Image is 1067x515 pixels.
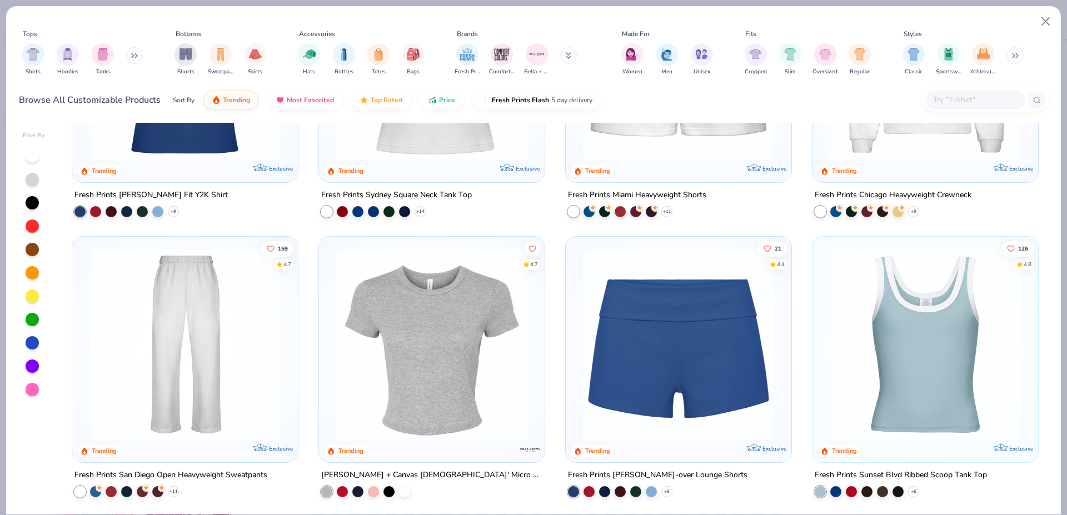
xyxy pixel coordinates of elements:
span: Women [622,68,642,76]
button: filter button [57,43,79,76]
img: Bags Image [407,48,419,61]
span: Regular [850,68,870,76]
span: Totes [372,68,386,76]
span: 126 [1018,246,1028,252]
span: Exclusive [1009,164,1033,172]
img: flash.gif [481,96,490,104]
button: filter button [489,43,515,76]
span: Hoodies [57,68,78,76]
img: df5250ff-6f61-4206-a12c-24931b20f13c [83,248,287,440]
span: Oversized [812,68,837,76]
img: Totes Image [372,48,385,61]
input: Try "T-Shirt" [932,93,1018,106]
div: filter for Sweatpants [208,43,233,76]
img: Women Image [626,48,639,61]
img: Cropped Image [749,48,762,61]
img: aa15adeb-cc10-480b-b531-6e6e449d5067 [330,248,533,440]
span: Classic [905,68,923,76]
span: Shirts [26,68,41,76]
div: filter for Cropped [745,43,767,76]
img: Bella + Canvas logo [519,438,541,461]
img: trending.gif [212,96,221,104]
span: + 11 [169,488,178,495]
button: Like [262,241,294,257]
span: + 6 [911,488,916,495]
button: filter button [208,43,233,76]
div: filter for Sportswear [936,43,961,76]
div: filter for Women [621,43,644,76]
button: Trending [203,91,258,109]
img: Comfort Colors Image [493,46,510,63]
span: + 9 [171,208,176,214]
span: Bags [407,68,420,76]
div: filter for Classic [903,43,925,76]
div: Fresh Prints Sydney Square Neck Tank Top [321,188,472,202]
span: Exclusive [269,164,293,172]
span: Men [661,68,672,76]
img: Skirts Image [249,48,262,61]
button: filter button [298,43,320,76]
div: Tops [23,29,37,39]
span: Fresh Prints [455,68,480,76]
div: 4.7 [284,261,292,269]
div: filter for Tanks [92,43,114,76]
button: filter button [524,43,550,76]
button: filter button [92,43,114,76]
span: + 14 [416,208,425,214]
button: filter button [849,43,871,76]
img: Sweatpants Image [215,48,227,61]
div: filter for Oversized [812,43,837,76]
div: filter for Totes [367,43,390,76]
div: filter for Hats [298,43,320,76]
div: filter for Unisex [691,43,713,76]
div: 4.8 [1024,261,1031,269]
button: Most Favorited [267,91,342,109]
span: Sweatpants [208,68,233,76]
div: filter for Comfort Colors [489,43,515,76]
img: Sportswear Image [943,48,955,61]
div: filter for Hoodies [57,43,79,76]
button: filter button [745,43,767,76]
span: Fresh Prints Flash [492,96,549,104]
button: filter button [455,43,480,76]
img: Bella + Canvas Image [528,46,545,63]
button: Fresh Prints Flash5 day delivery [472,91,601,109]
span: Bottles [335,68,353,76]
div: filter for Fresh Prints [455,43,480,76]
button: Like [525,241,540,257]
img: 805349cc-a073-4baf-ae89-b2761e757b43 [824,248,1027,440]
span: + 11 [662,208,671,214]
div: filter for Shorts [174,43,197,76]
div: Made For [622,29,650,39]
img: Men Image [661,48,673,61]
button: filter button [174,43,197,76]
button: filter button [691,43,713,76]
button: filter button [367,43,390,76]
button: filter button [402,43,425,76]
div: filter for Slim [779,43,801,76]
span: Bella + Canvas [524,68,550,76]
span: Athleisure [970,68,996,76]
div: Fresh Prints San Diego Open Heavyweight Sweatpants [74,468,267,482]
span: Tanks [96,68,110,76]
div: Fresh Prints Sunset Blvd Ribbed Scoop Tank Top [815,468,987,482]
button: filter button [621,43,644,76]
span: Exclusive [762,164,786,172]
span: Exclusive [762,445,786,452]
img: TopRated.gif [360,96,368,104]
span: 21 [775,246,781,252]
div: filter for Bottles [333,43,355,76]
span: Shorts [177,68,195,76]
div: filter for Shirts [22,43,44,76]
div: Brands [457,29,478,39]
button: Close [1035,11,1056,32]
div: filter for Men [656,43,678,76]
button: filter button [812,43,837,76]
img: Classic Image [908,48,920,61]
span: Exclusive [269,445,293,452]
img: Oversized Image [819,48,831,61]
img: Slim Image [784,48,796,61]
div: Fits [745,29,756,39]
button: filter button [779,43,801,76]
div: filter for Bags [402,43,425,76]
